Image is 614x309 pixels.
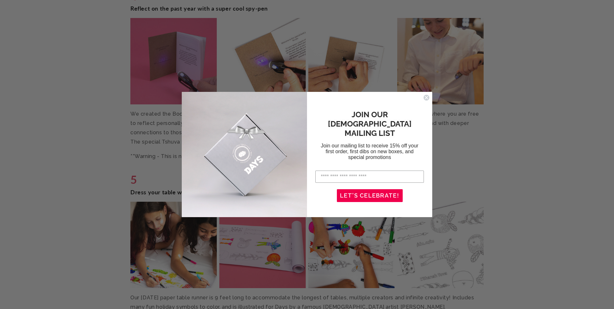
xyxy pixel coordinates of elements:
span: JOIN OUR [DEMOGRAPHIC_DATA] MAILING LIST [328,110,412,138]
img: d3790c2f-0e0c-4c72-ba1e-9ed984504164.jpeg [182,92,307,217]
button: Close dialog [423,94,430,101]
button: LET'S CELEBRATE! [337,189,403,202]
input: Enter your email address [315,171,424,183]
span: Join our mailing list to receive 15% off your first order, first dibs on new boxes, and special p... [321,143,418,160]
